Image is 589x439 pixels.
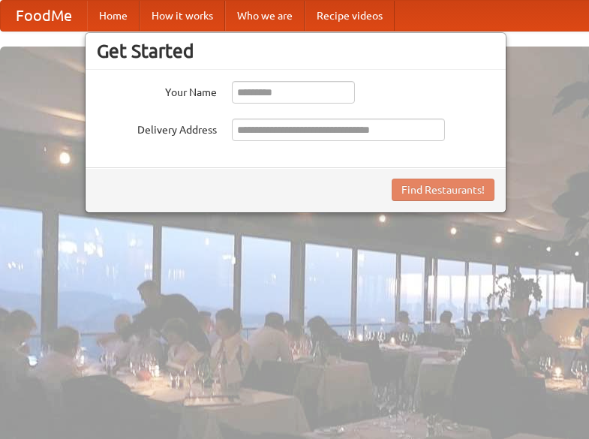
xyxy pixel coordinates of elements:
[305,1,395,31] a: Recipe videos
[140,1,225,31] a: How it works
[87,1,140,31] a: Home
[97,81,217,100] label: Your Name
[97,40,494,62] h3: Get Started
[225,1,305,31] a: Who we are
[1,1,87,31] a: FoodMe
[97,119,217,137] label: Delivery Address
[392,179,494,201] button: Find Restaurants!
